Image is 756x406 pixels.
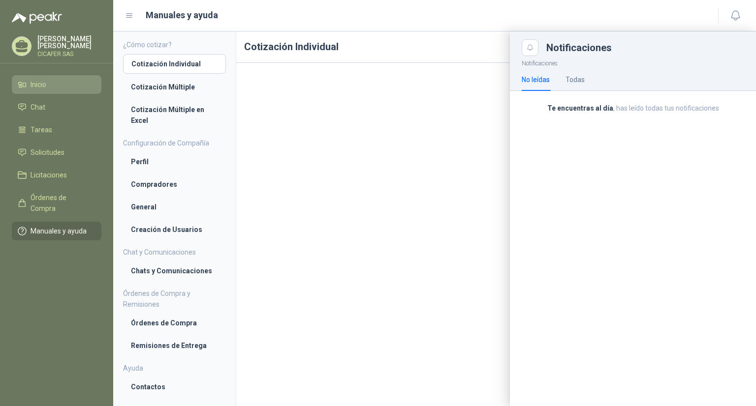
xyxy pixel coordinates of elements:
span: Licitaciones [31,170,67,180]
span: Inicio [31,79,46,90]
a: Licitaciones [12,166,101,184]
span: Manuales y ayuda [31,226,87,236]
span: Tareas [31,124,52,135]
div: Todas [566,74,585,85]
p: Notificaciones [510,56,756,68]
span: Órdenes de Compra [31,192,92,214]
h1: Manuales y ayuda [146,8,218,22]
a: Solicitudes [12,143,101,162]
div: Notificaciones [546,43,744,53]
p: CICAFER SAS [37,51,101,57]
span: Solicitudes [31,147,64,158]
a: Órdenes de Compra [12,188,101,218]
div: No leídas [522,74,550,85]
button: Close [522,39,538,56]
b: Te encuentras al día [547,104,613,112]
a: Tareas [12,120,101,139]
p: [PERSON_NAME] [PERSON_NAME] [37,35,101,49]
a: Manuales y ayuda [12,222,101,240]
img: Logo peakr [12,12,62,24]
a: Chat [12,98,101,116]
span: Chat [31,102,45,113]
p: , has leído todas tus notificaciones [522,103,744,114]
a: Inicio [12,75,101,94]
